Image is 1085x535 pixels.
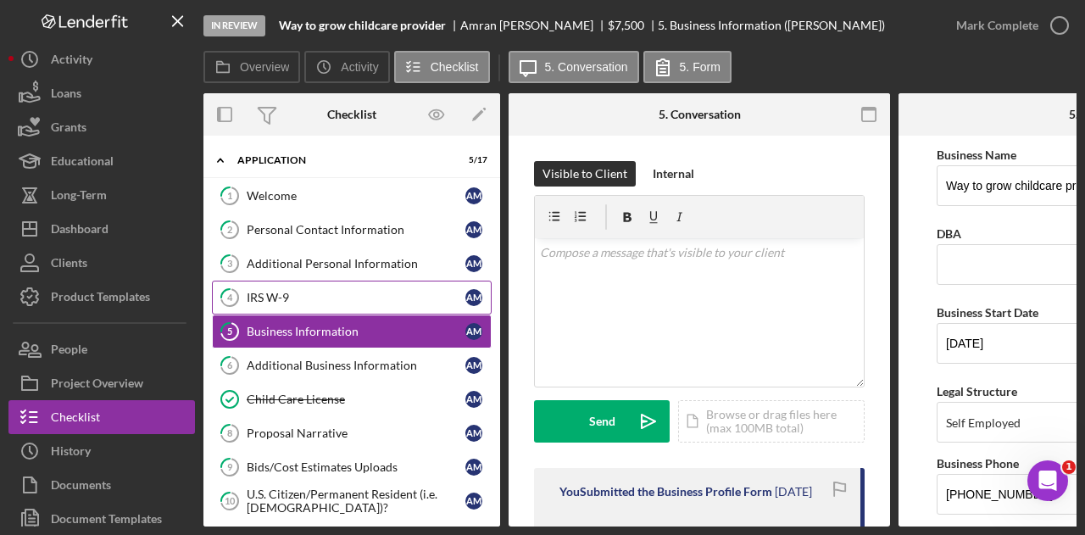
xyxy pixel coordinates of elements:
div: 5. Conversation [659,108,741,121]
button: Internal [644,161,703,187]
label: Activity [341,60,378,74]
tspan: 9 [227,461,233,472]
tspan: 6 [227,359,233,371]
div: Self Employed [946,416,1021,430]
tspan: 10 [225,495,236,506]
button: Checklist [394,51,490,83]
label: Business Name [937,148,1016,162]
div: U.S. Citizen/Permanent Resident (i.e. [DEMOGRAPHIC_DATA])? [247,488,465,515]
button: Visible to Client [534,161,636,187]
div: Checklist [327,108,376,121]
a: 9Bids/Cost Estimates UploadsAM [212,450,492,484]
tspan: 8 [227,427,232,438]
a: 6Additional Business InformationAM [212,348,492,382]
div: Child Care License [247,393,465,406]
div: Bids/Cost Estimates Uploads [247,460,465,474]
div: You Submitted the Business Profile Form [559,485,772,499]
a: 5Business InformationAM [212,315,492,348]
label: 5. Conversation [545,60,628,74]
div: Additional Business Information [247,359,465,372]
div: Application [237,155,445,165]
a: Child Care LicenseAM [212,382,492,416]
label: Overview [240,60,289,74]
div: Loans [51,76,81,114]
label: DBA [937,226,961,241]
button: People [8,332,195,366]
button: Activity [304,51,389,83]
div: A M [465,493,482,510]
div: Mark Complete [956,8,1038,42]
div: IRS W-9 [247,291,465,304]
a: 10U.S. Citizen/Permanent Resident (i.e. [DEMOGRAPHIC_DATA])?AM [212,484,492,518]
div: A M [465,289,482,306]
button: Product Templates [8,280,195,314]
button: Send [534,400,670,443]
button: 5. Form [643,51,732,83]
div: A M [465,425,482,442]
label: Business Start Date [937,305,1038,320]
button: History [8,434,195,468]
tspan: 1 [227,190,232,201]
button: Checklist [8,400,195,434]
label: Checklist [431,60,479,74]
div: Internal [653,161,694,187]
a: 3Additional Personal InformationAM [212,247,492,281]
button: Documents [8,468,195,502]
div: Dashboard [51,212,108,250]
tspan: 2 [227,224,232,235]
a: Project Overview [8,366,195,400]
a: 2Personal Contact InformationAM [212,213,492,247]
div: Educational [51,144,114,182]
div: A M [465,459,482,476]
tspan: 4 [227,292,233,303]
div: 5 / 17 [457,155,487,165]
span: $7,500 [608,18,644,32]
div: Send [589,400,615,443]
button: Clients [8,246,195,280]
div: Activity [51,42,92,81]
div: Welcome [247,189,465,203]
div: 5. Business Information ([PERSON_NAME]) [658,19,885,32]
div: Business Information [247,325,465,338]
div: A M [465,187,482,204]
a: 1WelcomeAM [212,179,492,213]
button: 5. Conversation [509,51,639,83]
a: 8Proposal NarrativeAM [212,416,492,450]
label: 5. Form [680,60,721,74]
time: 2025-09-17 18:50 [775,485,812,499]
div: Checklist [51,400,100,438]
div: A M [465,357,482,374]
div: A M [465,323,482,340]
button: Mark Complete [939,8,1077,42]
div: Clients [51,246,87,284]
tspan: 5 [227,326,232,337]
button: Dashboard [8,212,195,246]
a: Grants [8,110,195,144]
div: Project Overview [51,366,143,404]
div: History [51,434,91,472]
div: Visible to Client [542,161,627,187]
div: Additional Personal Information [247,257,465,270]
div: A M [465,391,482,408]
button: Educational [8,144,195,178]
div: Product Templates [51,280,150,318]
a: Activity [8,42,195,76]
div: Proposal Narrative [247,426,465,440]
div: Documents [51,468,111,506]
a: Loans [8,76,195,110]
button: Overview [203,51,300,83]
div: A M [465,255,482,272]
div: Personal Contact Information [247,223,465,237]
div: A M [465,221,482,238]
button: Long-Term [8,178,195,212]
div: Grants [51,110,86,148]
b: Way to grow childcare provider [279,19,446,32]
